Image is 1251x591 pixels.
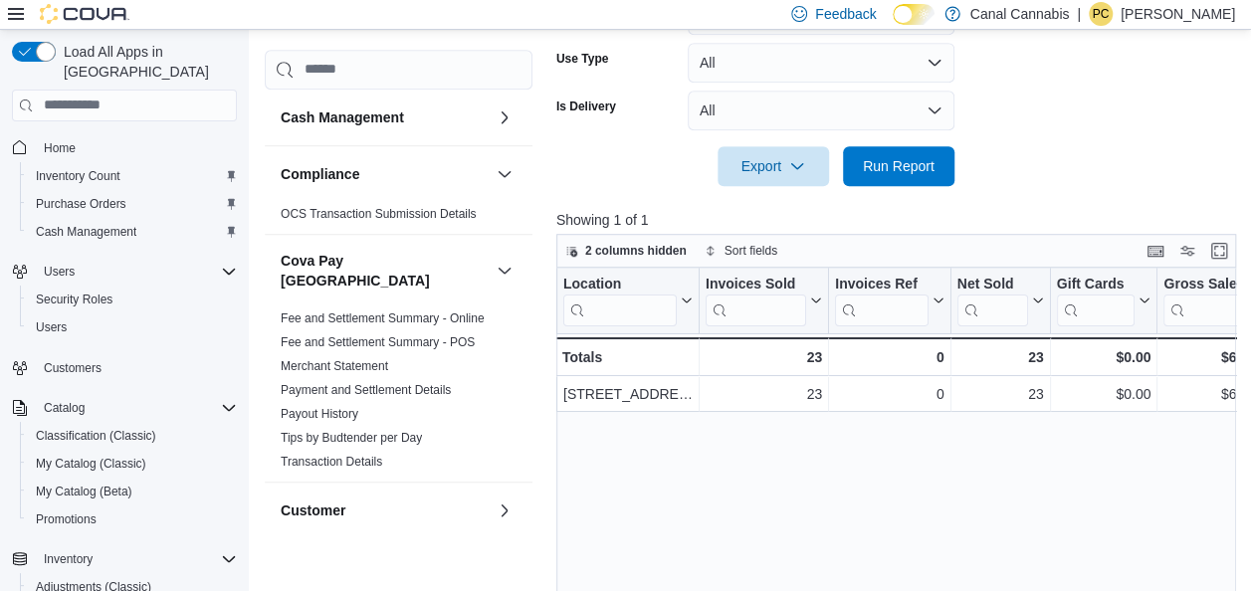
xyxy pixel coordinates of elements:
[28,288,120,311] a: Security Roles
[835,345,943,369] div: 0
[20,286,245,313] button: Security Roles
[36,484,132,499] span: My Catalog (Beta)
[281,500,489,520] button: Customer
[1121,2,1235,26] p: [PERSON_NAME]
[863,156,935,176] span: Run Report
[281,164,489,184] button: Compliance
[706,275,806,325] div: Invoices Sold
[28,507,104,531] a: Promotions
[1057,275,1151,325] button: Gift Cards
[36,355,237,380] span: Customers
[281,407,358,421] a: Payout History
[4,353,245,382] button: Customers
[28,164,128,188] a: Inventory Count
[36,356,109,380] a: Customers
[44,360,102,376] span: Customers
[563,382,693,406] div: [STREET_ADDRESS]
[265,306,532,482] div: Cova Pay [GEOGRAPHIC_DATA]
[20,190,245,218] button: Purchase Orders
[28,288,237,311] span: Security Roles
[493,162,517,186] button: Compliance
[493,259,517,283] button: Cova Pay [GEOGRAPHIC_DATA]
[36,292,112,307] span: Security Roles
[281,406,358,422] span: Payout History
[893,25,894,26] span: Dark Mode
[36,224,136,240] span: Cash Management
[281,382,451,398] span: Payment and Settlement Details
[697,239,785,263] button: Sort fields
[28,452,154,476] a: My Catalog (Classic)
[36,547,237,571] span: Inventory
[1093,2,1110,26] span: PC
[563,275,693,325] button: Location
[835,275,943,325] button: Invoices Ref
[556,210,1243,230] p: Showing 1 of 1
[28,480,237,503] span: My Catalog (Beta)
[1207,239,1231,263] button: Enter fullscreen
[36,456,146,472] span: My Catalog (Classic)
[4,133,245,162] button: Home
[36,260,237,284] span: Users
[281,383,451,397] a: Payment and Settlement Details
[556,51,608,67] label: Use Type
[957,345,1044,369] div: 23
[843,146,954,186] button: Run Report
[28,424,237,448] span: Classification (Classic)
[281,359,388,373] a: Merchant Statement
[281,164,359,184] h3: Compliance
[893,4,935,25] input: Dark Mode
[835,275,928,294] div: Invoices Ref
[730,146,817,186] span: Export
[281,454,382,470] span: Transaction Details
[281,500,345,520] h3: Customer
[36,136,84,160] a: Home
[688,43,954,83] button: All
[706,382,822,406] div: 23
[36,547,101,571] button: Inventory
[563,275,677,294] div: Location
[4,545,245,573] button: Inventory
[1057,275,1136,294] div: Gift Cards
[493,105,517,129] button: Cash Management
[4,258,245,286] button: Users
[281,430,422,446] span: Tips by Budtender per Day
[36,168,120,184] span: Inventory Count
[1057,345,1151,369] div: $0.00
[281,107,404,127] h3: Cash Management
[20,162,245,190] button: Inventory Count
[815,4,876,24] span: Feedback
[281,335,475,349] a: Fee and Settlement Summary - POS
[44,551,93,567] span: Inventory
[36,396,93,420] button: Catalog
[28,424,164,448] a: Classification (Classic)
[725,243,777,259] span: Sort fields
[28,315,75,339] a: Users
[281,251,489,291] h3: Cova Pay [GEOGRAPHIC_DATA]
[835,275,928,325] div: Invoices Ref
[557,239,695,263] button: 2 columns hidden
[56,42,237,82] span: Load All Apps in [GEOGRAPHIC_DATA]
[1057,275,1136,325] div: Gift Card Sales
[20,422,245,450] button: Classification (Classic)
[28,164,237,188] span: Inventory Count
[281,310,485,326] span: Fee and Settlement Summary - Online
[20,478,245,505] button: My Catalog (Beta)
[36,428,156,444] span: Classification (Classic)
[281,455,382,469] a: Transaction Details
[20,218,245,246] button: Cash Management
[44,400,85,416] span: Catalog
[28,452,237,476] span: My Catalog (Classic)
[281,107,489,127] button: Cash Management
[706,275,806,294] div: Invoices Sold
[36,196,126,212] span: Purchase Orders
[563,275,677,325] div: Location
[1175,239,1199,263] button: Display options
[1077,2,1081,26] p: |
[36,135,237,160] span: Home
[688,91,954,130] button: All
[36,260,83,284] button: Users
[44,140,76,156] span: Home
[957,275,1028,294] div: Net Sold
[1144,239,1167,263] button: Keyboard shortcuts
[4,394,245,422] button: Catalog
